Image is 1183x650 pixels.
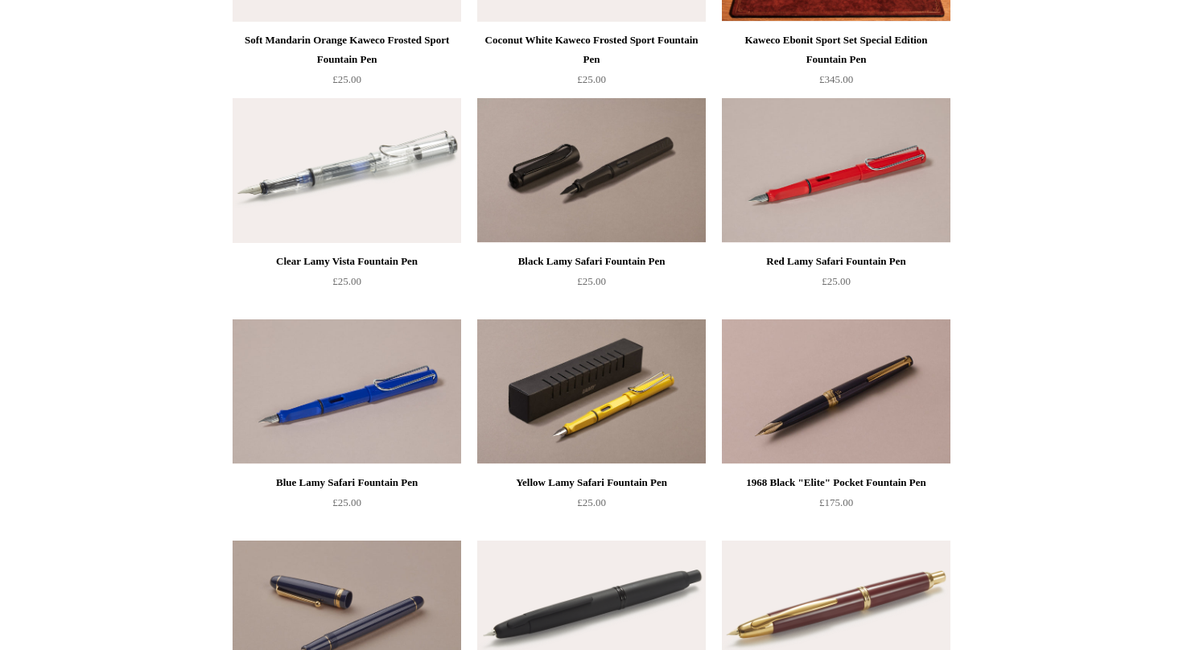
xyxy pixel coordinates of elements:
span: £25.00 [332,275,361,287]
a: Soft Mandarin Orange Kaweco Frosted Sport Fountain Pen £25.00 [233,31,461,97]
a: Yellow Lamy Safari Fountain Pen £25.00 [477,473,706,539]
a: Blue Lamy Safari Fountain Pen £25.00 [233,473,461,539]
img: Black Lamy Safari Fountain Pen [477,98,706,243]
img: Yellow Lamy Safari Fountain Pen [477,319,706,464]
a: Coconut White Kaweco Frosted Sport Fountain Pen £25.00 [477,31,706,97]
img: Clear Lamy Vista Fountain Pen [233,98,461,243]
img: 1968 Black "Elite" Pocket Fountain Pen [722,319,950,464]
img: Red Lamy Safari Fountain Pen [722,98,950,243]
span: £175.00 [819,496,853,508]
div: Coconut White Kaweco Frosted Sport Fountain Pen [481,31,702,69]
a: Yellow Lamy Safari Fountain Pen Yellow Lamy Safari Fountain Pen [477,319,706,464]
a: Clear Lamy Vista Fountain Pen £25.00 [233,252,461,318]
a: Black Lamy Safari Fountain Pen Black Lamy Safari Fountain Pen [477,98,706,243]
div: Blue Lamy Safari Fountain Pen [237,473,457,492]
span: £25.00 [577,275,606,287]
a: Black Lamy Safari Fountain Pen £25.00 [477,252,706,318]
a: Blue Lamy Safari Fountain Pen Blue Lamy Safari Fountain Pen [233,319,461,464]
span: £25.00 [332,73,361,85]
span: £345.00 [819,73,853,85]
div: 1968 Black "Elite" Pocket Fountain Pen [726,473,946,492]
span: £25.00 [577,73,606,85]
div: Kaweco Ebonit Sport Set Special Edition Fountain Pen [726,31,946,69]
div: Black Lamy Safari Fountain Pen [481,252,702,271]
a: Red Lamy Safari Fountain Pen £25.00 [722,252,950,318]
a: Red Lamy Safari Fountain Pen Red Lamy Safari Fountain Pen [722,98,950,243]
a: 1968 Black "Elite" Pocket Fountain Pen 1968 Black "Elite" Pocket Fountain Pen [722,319,950,464]
a: Kaweco Ebonit Sport Set Special Edition Fountain Pen £345.00 [722,31,950,97]
div: Soft Mandarin Orange Kaweco Frosted Sport Fountain Pen [237,31,457,69]
div: Clear Lamy Vista Fountain Pen [237,252,457,271]
img: Blue Lamy Safari Fountain Pen [233,319,461,464]
span: £25.00 [822,275,851,287]
span: £25.00 [332,496,361,508]
a: 1968 Black "Elite" Pocket Fountain Pen £175.00 [722,473,950,539]
span: £25.00 [577,496,606,508]
div: Red Lamy Safari Fountain Pen [726,252,946,271]
a: Clear Lamy Vista Fountain Pen Clear Lamy Vista Fountain Pen [233,98,461,243]
div: Yellow Lamy Safari Fountain Pen [481,473,702,492]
